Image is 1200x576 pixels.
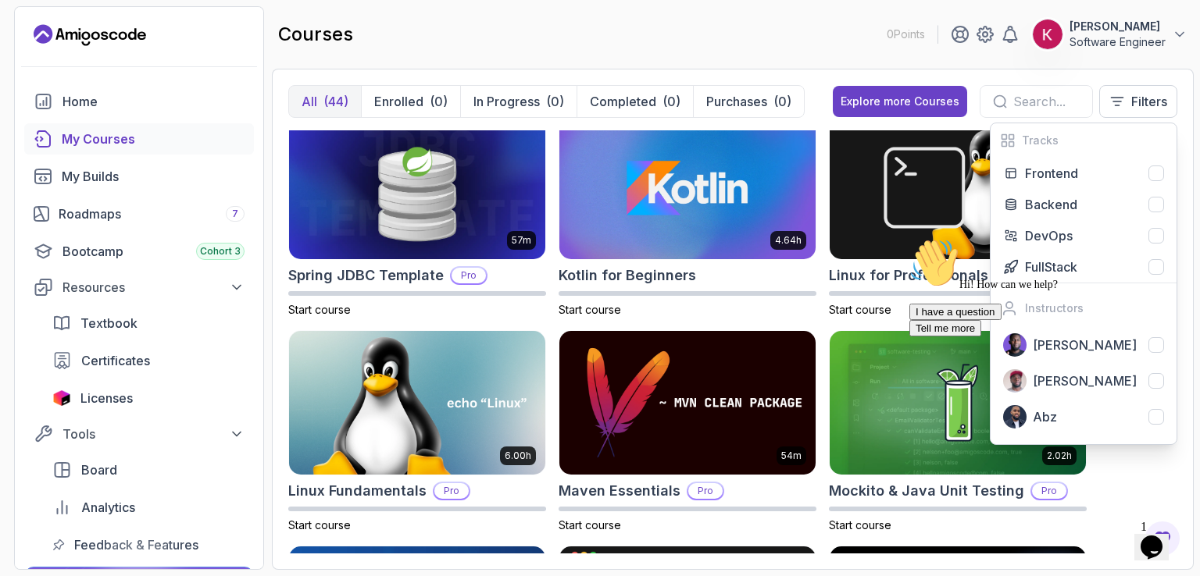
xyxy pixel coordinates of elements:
div: Resources [62,278,245,297]
p: All [302,92,317,111]
p: Frontend [1025,164,1078,183]
img: jetbrains icon [52,390,71,406]
a: courses [24,123,254,155]
div: Explore more Courses [841,94,959,109]
button: user profile image[PERSON_NAME]Software Engineer [1032,19,1187,50]
div: Bootcamp [62,242,245,261]
button: All(44) [289,86,361,117]
a: builds [24,161,254,192]
button: Purchases(0) [693,86,804,117]
a: textbook [43,308,254,339]
span: Start course [288,303,351,316]
img: :wave: [6,6,56,56]
button: Backend [991,189,1177,220]
img: Maven Essentials card [559,331,816,475]
p: Enrolled [374,92,423,111]
a: feedback [43,529,254,560]
p: [PERSON_NAME] [1070,19,1166,34]
iframe: chat widget [1134,514,1184,560]
p: Purchases [706,92,767,111]
img: user profile image [1033,20,1062,49]
span: Cohort 3 [200,245,241,258]
div: (44) [323,92,348,111]
p: In Progress [473,92,540,111]
div: My Courses [62,130,245,148]
input: Search... [1013,92,1080,111]
p: Filters [1131,92,1167,111]
span: Start course [559,518,621,532]
p: Pro [434,483,469,499]
button: Tell me more [6,88,78,105]
span: Feedback & Features [74,535,198,554]
a: home [24,86,254,117]
h2: Tracks [1022,133,1059,148]
button: Resources [24,273,254,301]
div: 👋Hi! How can we help?I have a questionTell me more [6,6,287,105]
div: (0) [546,92,564,111]
button: DevOps [991,220,1177,251]
span: Start course [559,303,621,316]
div: (0) [430,92,448,111]
h2: Spring JDBC Template [288,265,444,286]
iframe: chat widget [903,232,1184,506]
div: My Builds [62,167,245,186]
img: Mockito & Java Unit Testing card [830,331,1086,475]
span: Board [81,460,117,479]
h2: courses [278,22,353,47]
p: Completed [590,92,656,111]
div: Roadmaps [59,204,245,223]
p: Backend [1025,195,1077,214]
img: Linux Fundamentals card [289,331,545,475]
a: analytics [43,492,254,523]
p: 6.00h [505,450,531,462]
span: Hi! How can we help? [6,47,155,59]
h2: Maven Essentials [559,480,680,502]
p: Pro [452,268,486,283]
div: Tools [62,425,245,443]
span: Licenses [80,389,133,407]
p: 57m [512,234,531,247]
div: (0) [773,92,791,111]
a: certificates [43,345,254,376]
a: bootcamp [24,236,254,267]
button: Tools [24,420,254,448]
button: Explore more Courses [833,86,967,117]
p: 0 Points [887,27,925,42]
span: 7 [232,208,238,220]
span: Textbook [80,314,137,332]
div: Home [62,92,245,111]
button: Enrolled(0) [361,86,460,117]
div: (0) [662,92,680,111]
button: Frontend [991,158,1177,189]
img: Spring JDBC Template card [289,116,545,260]
span: Start course [829,518,891,532]
span: Certificates [81,351,150,370]
p: 54m [781,450,802,462]
span: Analytics [81,498,135,517]
h2: Linux for Professionals [829,265,988,286]
a: roadmaps [24,198,254,229]
h2: Linux Fundamentals [288,480,427,502]
button: Filters [1099,85,1177,118]
button: In Progress(0) [460,86,577,117]
img: Kotlin for Beginners card [559,116,816,260]
span: Start course [829,303,891,316]
p: 4.64h [775,234,802,247]
span: Start course [288,518,351,532]
button: I have a question [6,72,98,88]
p: Software Engineer [1070,34,1166,50]
img: Linux for Professionals card [830,116,1086,260]
button: Completed(0) [577,86,693,117]
h2: Mockito & Java Unit Testing [829,480,1024,502]
h2: Kotlin for Beginners [559,265,696,286]
p: Pro [688,483,723,499]
a: licenses [43,382,254,414]
a: board [43,454,254,485]
p: DevOps [1025,226,1073,245]
a: Landing page [34,23,146,48]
